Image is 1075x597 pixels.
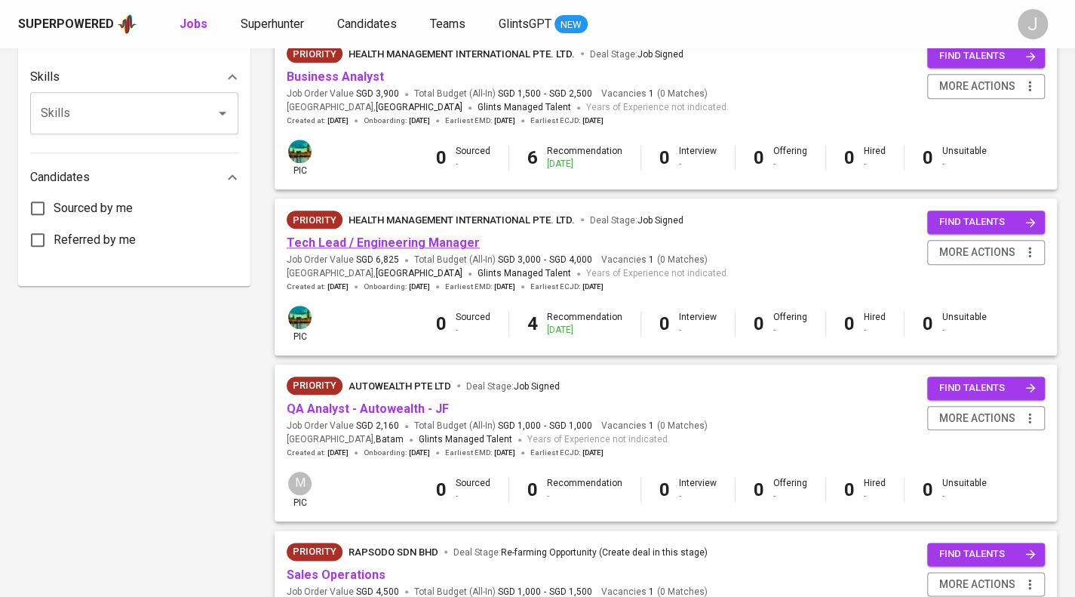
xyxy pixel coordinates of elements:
img: app logo [117,13,137,35]
b: 0 [923,313,933,334]
span: Rapsodo Sdn Bhd [349,546,438,558]
span: [DATE] [494,448,515,458]
span: Years of Experience not indicated. [586,266,729,282]
div: Sourced [456,311,490,337]
div: - [773,324,807,337]
span: Total Budget (All-In) [414,420,592,432]
span: SGD 6,825 [356,254,399,266]
span: find talents [939,380,1036,397]
span: more actions [939,243,1015,262]
div: - [679,324,717,337]
span: Onboarding : [364,282,430,292]
span: Priority [287,544,342,559]
div: - [864,158,886,171]
div: Sourced [456,145,490,171]
button: find talents [927,211,1045,234]
span: Created at : [287,282,349,292]
span: 1 [647,420,654,432]
span: SGD 2,500 [549,88,592,100]
span: SGD 1,000 [549,420,592,432]
span: more actions [939,77,1015,96]
span: [GEOGRAPHIC_DATA] , [287,432,404,448]
span: Years of Experience not indicated. [527,432,670,448]
div: J [1018,9,1048,39]
div: Offering [773,311,807,337]
span: more actions [939,409,1015,428]
div: Candidates [30,162,238,192]
span: Teams [430,17,465,31]
span: [DATE] [327,448,349,458]
span: - [544,88,546,100]
span: Glints Managed Talent [419,434,512,445]
span: Job Signed [637,215,683,226]
span: Re-farming Opportunity (Create deal in this stage) [501,547,708,558]
b: 0 [844,479,855,500]
span: [GEOGRAPHIC_DATA] , [287,100,462,115]
span: Deal Stage : [590,49,683,60]
div: New Job received from Demand Team [287,377,342,395]
div: Offering [773,145,807,171]
span: Total Budget (All-In) [414,254,592,266]
div: Hired [864,311,886,337]
span: Total Budget (All-In) [414,88,592,100]
span: [DATE] [409,448,430,458]
a: Teams [430,15,468,34]
a: Candidates [337,15,400,34]
span: Deal Stage : [466,381,560,392]
div: - [773,158,807,171]
div: Recommendation [547,145,622,171]
div: - [456,158,490,171]
div: [DATE] [547,158,622,171]
span: Sourced by me [54,199,133,217]
span: Earliest EMD : [445,448,515,458]
span: HEALTH MANAGEMENT INTERNATIONAL PTE. LTD. [349,48,575,60]
span: Earliest ECJD : [530,115,604,126]
button: Open [212,103,233,124]
div: Sourced [456,477,490,503]
span: [GEOGRAPHIC_DATA] , [287,266,462,282]
b: 6 [527,147,538,168]
b: 0 [844,147,855,168]
span: Job Order Value [287,254,399,266]
span: 1 [647,254,654,266]
b: 0 [754,313,764,334]
span: Deal Stage : [453,547,708,558]
div: Interview [679,311,717,337]
span: [DATE] [582,282,604,292]
b: 0 [923,479,933,500]
span: SGD 4,000 [549,254,592,266]
div: Skills [30,62,238,92]
span: Priority [287,378,342,393]
button: find talents [927,543,1045,566]
span: more actions [939,575,1015,594]
p: Candidates [30,168,90,186]
b: 0 [844,313,855,334]
button: more actions [927,240,1045,265]
div: - [547,490,622,503]
div: New Job received from Demand Team [287,211,342,229]
div: Interview [679,477,717,503]
b: 0 [754,479,764,500]
b: 0 [659,147,670,168]
span: [DATE] [327,282,349,292]
div: [DATE] [547,324,622,337]
b: 0 [659,479,670,500]
span: Job Signed [514,381,560,392]
img: a5d44b89-0c59-4c54-99d0-a63b29d42bd3.jpg [288,306,312,329]
span: [GEOGRAPHIC_DATA] [376,100,462,115]
a: Superhunter [241,15,307,34]
div: New Job received from Demand Team [287,45,342,63]
div: Superpowered [18,16,114,33]
span: find talents [939,214,1036,231]
b: 0 [659,313,670,334]
div: Hired [864,145,886,171]
button: more actions [927,572,1045,597]
a: Jobs [180,15,210,34]
span: Earliest ECJD : [530,282,604,292]
div: Offering [773,477,807,503]
button: more actions [927,74,1045,99]
span: - [544,420,546,432]
span: NEW [554,17,588,32]
span: AUTOWEALTH PTE LTD [349,380,451,392]
div: Interview [679,145,717,171]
